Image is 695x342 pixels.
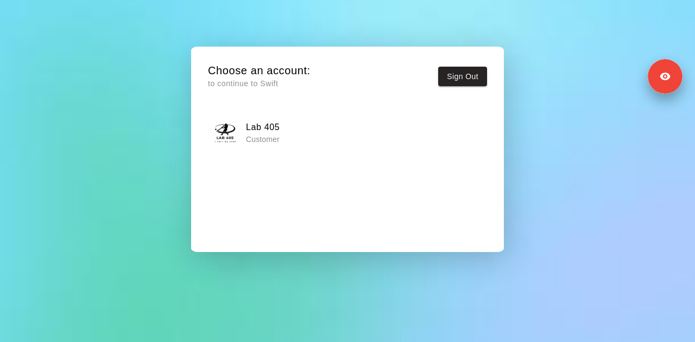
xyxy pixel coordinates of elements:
h5: Choose an account: [208,63,311,78]
button: Lab 405Lab 405 Customer [208,115,487,150]
button: Sign Out [438,67,487,87]
img: Lab 405 [212,119,239,146]
h6: Lab 405 [246,120,280,134]
p: to continue to Swift [208,78,311,89]
p: Customer [246,134,280,145]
